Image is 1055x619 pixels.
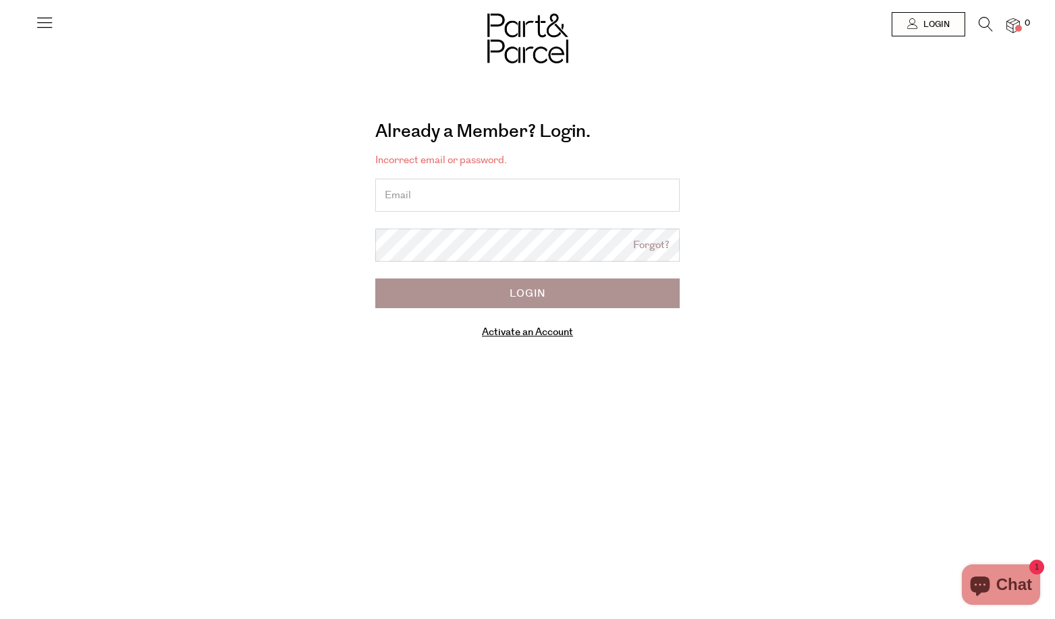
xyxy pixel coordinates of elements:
[920,19,950,30] span: Login
[482,325,573,339] a: Activate an Account
[1006,18,1020,32] a: 0
[375,278,680,308] input: Login
[892,12,965,36] a: Login
[1021,18,1033,30] span: 0
[633,238,670,254] a: Forgot?
[375,116,591,147] a: Already a Member? Login.
[487,13,568,63] img: Part&Parcel
[958,564,1044,608] inbox-online-store-chat: Shopify online store chat
[375,152,680,169] li: Incorrect email or password.
[375,179,680,212] input: Email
